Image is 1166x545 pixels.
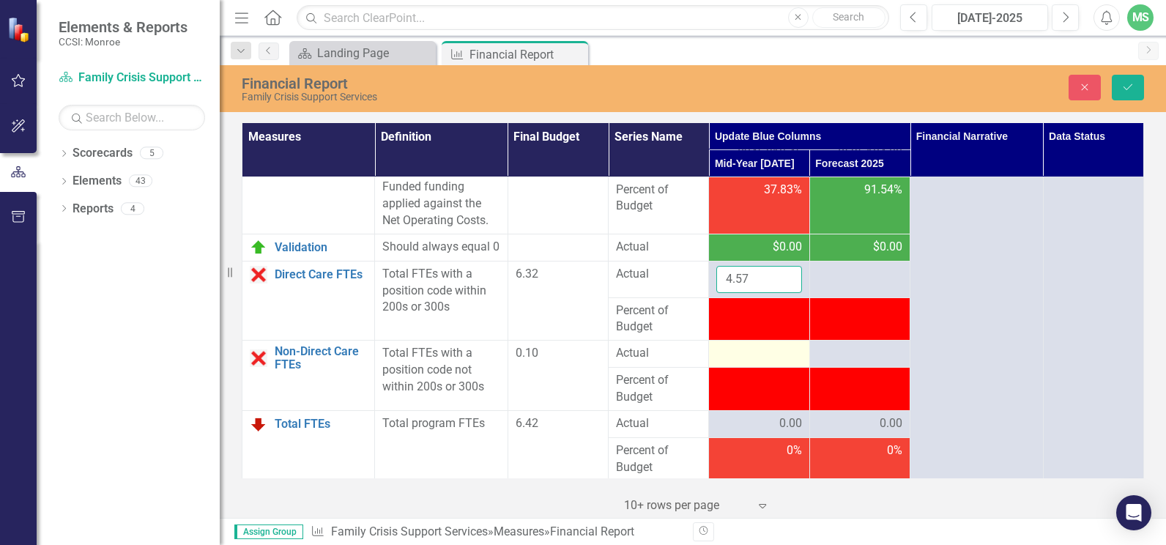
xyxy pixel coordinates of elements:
[311,524,682,541] div: » »
[250,415,267,433] img: Below Plan
[275,241,367,254] a: Validation
[764,182,802,199] span: 37.83%
[129,175,152,188] div: 43
[932,4,1048,31] button: [DATE]-2025
[887,442,902,459] span: 0%
[1116,495,1151,530] div: Open Intercom Messenger
[880,415,902,432] span: 0.00
[787,442,802,459] span: 0%
[616,239,701,256] span: Actual
[242,75,743,92] div: Financial Report
[516,416,538,430] span: 6.42
[382,345,500,396] div: Total FTEs with a position code not within 200s or 300s
[616,442,701,476] span: Percent of Budget
[616,345,701,362] span: Actual
[382,415,500,432] div: Total program FTEs
[1127,4,1154,31] button: MS
[494,524,544,538] a: Measures
[516,267,538,281] span: 6.32
[516,346,538,360] span: 0.10
[773,239,802,256] span: $0.00
[616,372,701,406] span: Percent of Budget
[59,70,205,86] a: Family Crisis Support Services
[250,239,267,256] img: On Target
[331,524,488,538] a: Family Crisis Support Services
[382,239,500,256] div: Should always equal 0
[616,303,701,336] span: Percent of Budget
[59,36,187,48] small: CCSI: Monroe
[550,524,634,538] div: Financial Report
[73,145,133,162] a: Scorecards
[293,44,432,62] a: Landing Page
[937,10,1043,27] div: [DATE]-2025
[297,5,889,31] input: Search ClearPoint...
[275,418,367,431] a: Total FTEs
[250,349,267,367] img: Data Error
[73,201,114,218] a: Reports
[833,11,864,23] span: Search
[59,18,187,36] span: Elements & Reports
[234,524,303,539] span: Assign Group
[242,92,743,103] div: Family Crisis Support Services
[59,105,205,130] input: Search Below...
[779,415,802,432] span: 0.00
[317,44,432,62] div: Landing Page
[250,266,267,283] img: Data Error
[121,202,144,215] div: 4
[469,45,584,64] div: Financial Report
[864,182,902,199] span: 91.54%
[73,173,122,190] a: Elements
[382,145,500,229] div: Total State, County, Voluntary and Non-Funded funding applied against the Net Operating Costs.
[275,268,367,281] a: Direct Care FTEs
[616,415,701,432] span: Actual
[616,266,701,283] span: Actual
[7,17,33,42] img: ClearPoint Strategy
[140,147,163,160] div: 5
[812,7,885,28] button: Search
[382,266,500,316] div: Total FTEs with a position code within 200s or 300s
[616,182,701,215] span: Percent of Budget
[275,345,367,371] a: Non-Direct Care FTEs
[873,239,902,256] span: $0.00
